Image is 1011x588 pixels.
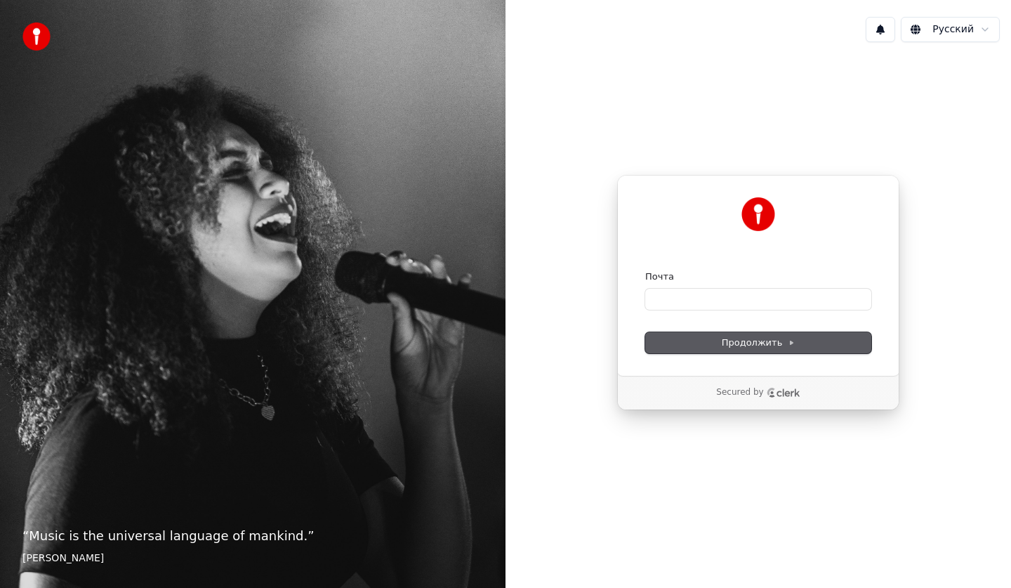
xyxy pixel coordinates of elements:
[22,22,51,51] img: youka
[22,526,483,546] p: “ Music is the universal language of mankind. ”
[645,270,674,283] label: Почта
[22,551,483,566] footer: [PERSON_NAME]
[722,337,795,349] span: Продолжить
[767,388,800,398] a: Clerk logo
[741,197,775,231] img: Youka
[716,387,763,398] p: Secured by
[645,332,871,353] button: Продолжить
